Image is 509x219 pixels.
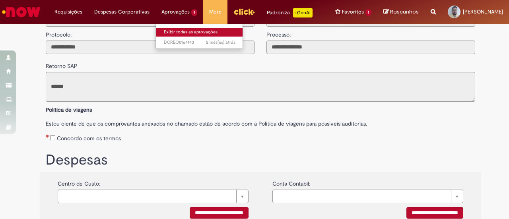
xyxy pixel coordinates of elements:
[46,106,92,113] b: Política de viagens
[57,134,121,142] label: Concordo com os termos
[233,6,255,17] img: click_logo_yellow_360x200.png
[342,8,364,16] span: Favoritos
[161,8,190,16] span: Aprovações
[191,9,197,16] span: 1
[58,176,100,188] label: Centro de Custo:
[94,8,150,16] span: Despesas Corporativas
[272,190,463,203] a: Limpar campo {0}
[46,27,72,39] label: Protocolo:
[155,24,243,49] ul: Aprovações
[390,8,419,16] span: Rascunhos
[272,176,310,188] label: Conta Contabil:
[164,39,235,46] span: DCREQ0164143
[1,4,42,20] img: ServiceNow
[156,38,243,47] a: Aberto DCREQ0164143 :
[58,190,249,203] a: Limpar campo {0}
[206,39,235,45] span: 2 mês(es) atrás
[46,58,78,70] label: Retorno SAP
[365,9,371,16] span: 1
[209,8,221,16] span: More
[463,8,503,15] span: [PERSON_NAME]
[54,8,82,16] span: Requisições
[206,39,235,45] time: 06/08/2025 03:42:22
[46,152,475,168] h1: Despesas
[266,27,291,39] label: Processo:
[267,8,313,17] div: Padroniza
[383,8,419,16] a: Rascunhos
[156,28,243,37] a: Exibir todas as aprovações
[293,8,313,17] p: +GenAi
[46,116,475,128] label: Estou ciente de que os comprovantes anexados no chamado estão de acordo com a Politica de viagens...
